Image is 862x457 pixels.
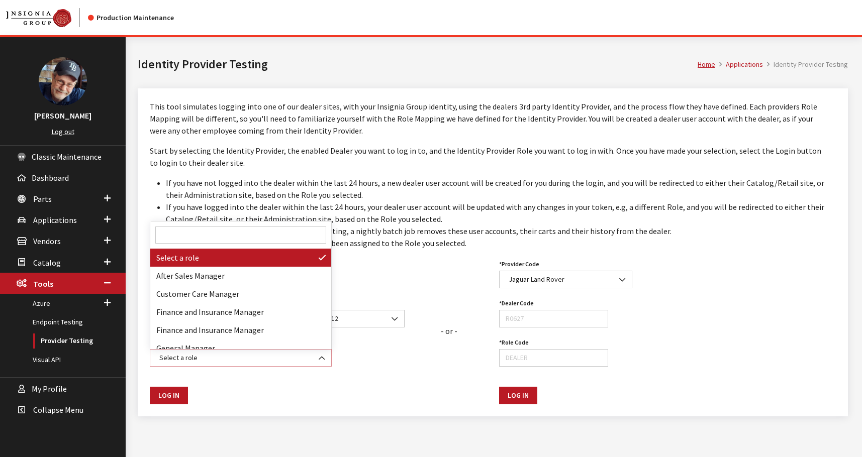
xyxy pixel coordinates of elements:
[39,57,87,105] img: Ray Goodwin
[150,303,331,321] li: Finance and Insurance Manager
[499,310,608,327] input: R0627
[32,173,69,183] span: Dashboard
[33,237,61,247] span: Vendors
[150,267,331,285] li: After Sales Manager
[10,109,116,122] h3: [PERSON_NAME]
[88,13,174,23] div: Production Maintenance
[33,299,50,308] span: Azure
[156,353,325,363] span: Select a role
[499,387,537,404] button: Log In
[33,194,52,204] span: Parts
[150,249,331,267] li: Select a role
[166,237,826,249] li: You will be limited to the permissions that have been assigned to the Role you selected.
[150,145,826,169] p: Start by selecting the Identity Provider, the enabled Dealer you want to log in to, and the Ident...
[763,59,848,70] li: Identity Provider Testing
[6,8,88,27] a: Insignia Group logo
[499,271,632,288] span: Jaguar Land Rover
[499,349,608,367] input: DEALER
[150,100,826,137] p: This tool simulates logging into one of our dealer sites, with your Insignia Group identity, usin...
[698,60,715,69] a: Home
[166,225,826,237] li: To avoid affecting dealer performance and reporting, a nightly batch job removes these user accou...
[166,201,826,225] li: If you have logged into the dealer within the last 24 hours, your dealer user account will be upd...
[33,405,83,415] span: Collapse Menu
[499,299,534,308] label: Dealer Code
[33,258,61,268] span: Catalog
[155,226,326,244] input: Search
[33,279,53,289] span: Tools
[6,9,71,27] img: Catalog Maintenance
[506,274,626,285] span: Jaguar Land Rover
[150,349,332,367] span: Select a role
[52,127,74,136] a: Log out
[499,260,539,269] label: Provider Code
[138,55,698,73] h1: Identity Provider Testing
[150,321,331,339] li: Finance and Insurance Manager
[441,325,457,337] div: - or -
[150,387,188,404] button: Log In
[166,177,826,201] li: If you have not logged into the dealer within the last 24 hours, a new dealer user account will b...
[150,339,331,357] li: General Manager
[499,338,529,347] label: Role Code
[33,215,77,225] span: Applications
[32,152,102,162] span: Classic Maintenance
[32,384,67,394] span: My Profile
[715,59,763,70] li: Applications
[150,285,331,303] li: Customer Care Manager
